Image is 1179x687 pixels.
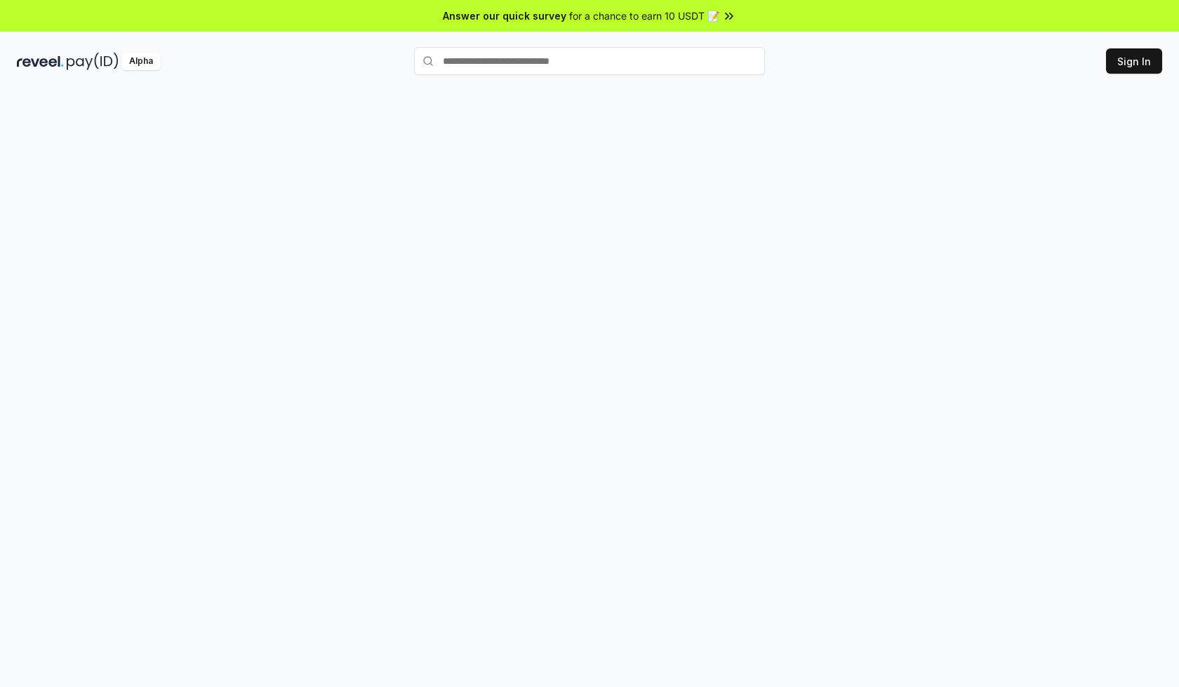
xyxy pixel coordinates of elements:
[17,53,64,70] img: reveel_dark
[67,53,119,70] img: pay_id
[121,53,161,70] div: Alpha
[1106,48,1162,74] button: Sign In
[569,8,719,23] span: for a chance to earn 10 USDT 📝
[443,8,566,23] span: Answer our quick survey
